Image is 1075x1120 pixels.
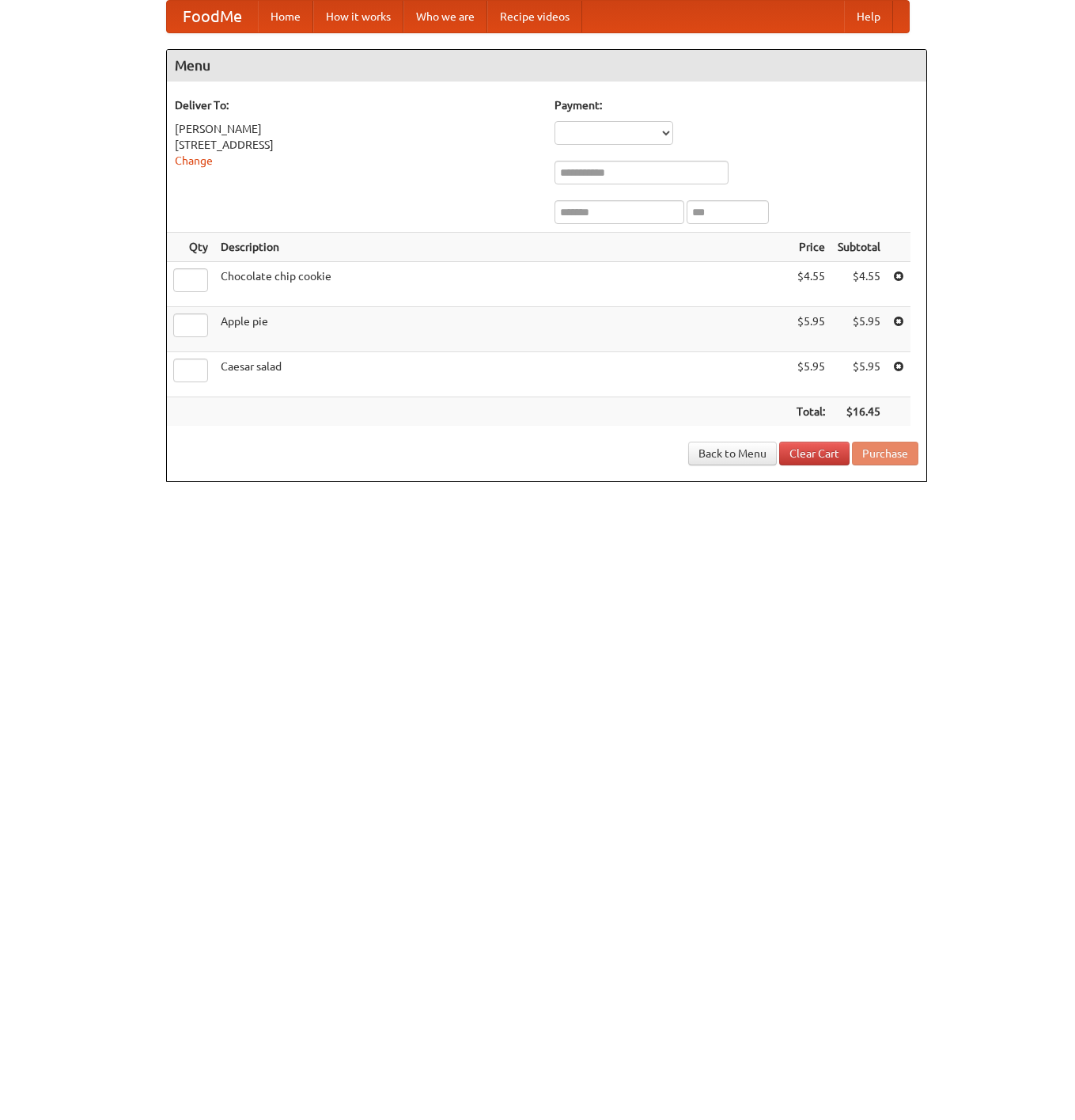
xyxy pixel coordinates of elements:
[831,262,887,307] td: $4.55
[175,97,539,113] h5: Deliver To:
[167,50,926,82] h4: Menu
[487,1,582,32] a: Recipe videos
[175,137,539,153] div: [STREET_ADDRESS]
[167,233,214,262] th: Qty
[831,352,887,397] td: $5.95
[403,1,487,32] a: Who we are
[831,233,887,262] th: Subtotal
[214,352,790,397] td: Caesar salad
[790,397,831,427] th: Total:
[214,233,790,262] th: Description
[313,1,403,32] a: How it works
[831,397,887,427] th: $16.45
[779,442,850,465] a: Clear Cart
[258,1,313,32] a: Home
[167,1,258,32] a: FoodMe
[790,262,831,307] td: $4.55
[214,307,790,352] td: Apple pie
[555,97,918,113] h5: Payment:
[214,262,790,307] td: Chocolate chip cookie
[175,154,213,167] a: Change
[790,233,831,262] th: Price
[844,1,893,32] a: Help
[852,442,918,465] button: Purchase
[790,352,831,397] td: $5.95
[831,307,887,352] td: $5.95
[175,121,539,137] div: [PERSON_NAME]
[688,442,777,465] a: Back to Menu
[790,307,831,352] td: $5.95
